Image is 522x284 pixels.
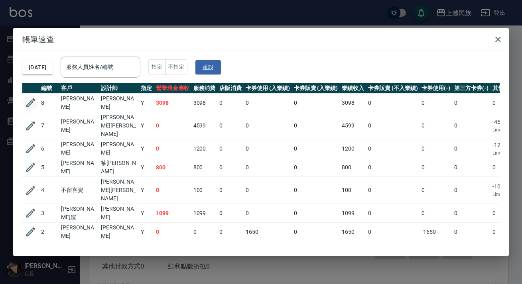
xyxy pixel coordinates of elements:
[292,223,340,241] td: 0
[165,59,187,75] button: 不指定
[191,139,218,158] td: 1200
[452,83,490,94] th: 第三方卡券(-)
[340,139,366,158] td: 1200
[39,204,59,223] td: 3
[59,177,99,204] td: 不留客資
[244,177,292,204] td: 0
[59,112,99,139] td: [PERSON_NAME]
[292,112,340,139] td: 0
[139,139,154,158] td: Y
[139,223,154,241] td: Y
[217,94,244,112] td: 0
[244,94,292,112] td: 0
[139,83,154,94] th: 指定
[244,112,292,139] td: 0
[340,204,366,223] td: 1099
[366,204,420,223] td: 0
[420,83,453,94] th: 卡券使用(-)
[340,83,366,94] th: 業績收入
[452,94,490,112] td: 0
[217,139,244,158] td: 0
[39,112,59,139] td: 7
[420,112,453,139] td: 0
[217,223,244,241] td: 0
[244,139,292,158] td: 0
[420,177,453,204] td: 0
[191,83,218,94] th: 服務消費
[154,204,191,223] td: 1099
[217,158,244,177] td: 0
[99,177,139,204] td: [PERSON_NAME][PERSON_NAME]
[99,223,139,241] td: [PERSON_NAME]
[292,177,340,204] td: 0
[39,223,59,241] td: 2
[59,139,99,158] td: [PERSON_NAME]
[139,177,154,204] td: Y
[340,177,366,204] td: 100
[217,177,244,204] td: 0
[99,94,139,112] td: [PERSON_NAME]
[244,204,292,223] td: 0
[154,223,191,241] td: 0
[452,204,490,223] td: 0
[59,158,99,177] td: [PERSON_NAME]
[59,83,99,94] th: 客戶
[420,139,453,158] td: 0
[366,139,420,158] td: 0
[244,158,292,177] td: 0
[340,223,366,241] td: 1650
[452,223,490,241] td: 0
[244,223,292,241] td: 1650
[154,177,191,204] td: 0
[59,94,99,112] td: [PERSON_NAME]
[99,204,139,223] td: [PERSON_NAME]
[148,59,165,75] button: 指定
[154,158,191,177] td: 800
[39,83,59,94] th: 編號
[452,158,490,177] td: 0
[154,139,191,158] td: 0
[191,177,218,204] td: 100
[217,83,244,94] th: 店販消費
[452,177,490,204] td: 0
[340,94,366,112] td: 3098
[366,177,420,204] td: 0
[154,112,191,139] td: 0
[99,139,139,158] td: [PERSON_NAME]
[244,83,292,94] th: 卡券使用 (入業績)
[420,158,453,177] td: 0
[191,223,218,241] td: 0
[59,204,99,223] td: [PERSON_NAME]媗
[99,112,139,139] td: [PERSON_NAME][PERSON_NAME]
[139,112,154,139] td: Y
[154,94,191,112] td: 3098
[420,223,453,241] td: -1650
[217,204,244,223] td: 0
[99,83,139,94] th: 設計師
[191,94,218,112] td: 3098
[59,223,99,241] td: [PERSON_NAME]
[366,94,420,112] td: 0
[217,112,244,139] td: 0
[452,139,490,158] td: 0
[366,223,420,241] td: 0
[420,94,453,112] td: 0
[139,204,154,223] td: Y
[39,158,59,177] td: 5
[99,158,139,177] td: 袖[PERSON_NAME]
[340,112,366,139] td: 4599
[39,177,59,204] td: 4
[340,158,366,177] td: 800
[420,204,453,223] td: 0
[154,83,191,94] th: 營業現金應收
[191,112,218,139] td: 4599
[292,158,340,177] td: 0
[191,204,218,223] td: 1099
[22,60,53,75] button: [DATE]
[292,204,340,223] td: 0
[292,94,340,112] td: 0
[292,83,340,94] th: 卡券販賣 (入業績)
[366,83,420,94] th: 卡券販賣 (不入業績)
[139,158,154,177] td: Y
[292,139,340,158] td: 0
